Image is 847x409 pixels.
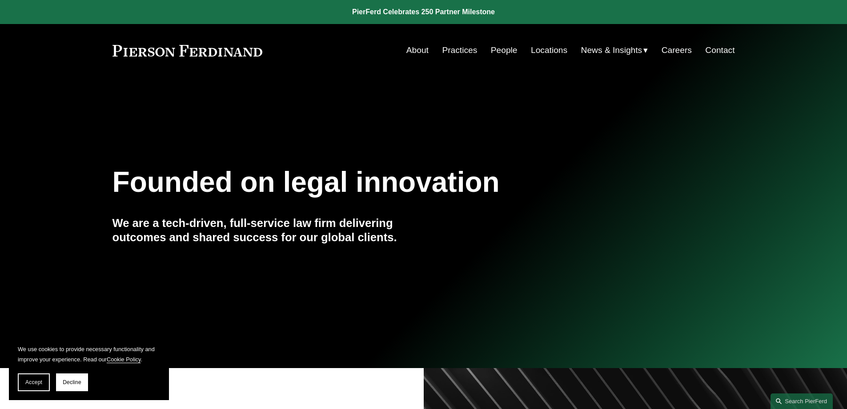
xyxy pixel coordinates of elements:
[112,216,424,245] h4: We are a tech-driven, full-service law firm delivering outcomes and shared success for our global...
[18,373,50,391] button: Accept
[705,42,735,59] a: Contact
[771,393,833,409] a: Search this site
[107,356,141,363] a: Cookie Policy
[9,335,169,400] section: Cookie banner
[581,43,642,58] span: News & Insights
[63,379,81,385] span: Decline
[25,379,42,385] span: Accept
[18,344,160,364] p: We use cookies to provide necessary functionality and improve your experience. Read our .
[662,42,692,59] a: Careers
[442,42,477,59] a: Practices
[531,42,567,59] a: Locations
[406,42,429,59] a: About
[581,42,648,59] a: folder dropdown
[491,42,518,59] a: People
[56,373,88,391] button: Decline
[112,166,631,198] h1: Founded on legal innovation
